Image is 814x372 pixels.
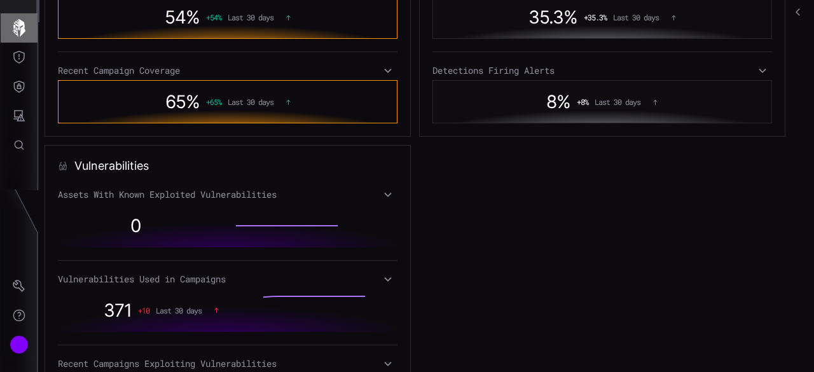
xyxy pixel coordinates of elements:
[58,65,397,76] div: Recent Campaign Coverage
[165,6,200,28] span: 54 %
[584,13,607,22] span: + 35.3 %
[528,6,577,28] span: 35.3 %
[130,215,141,237] span: 0
[58,358,397,369] div: Recent Campaigns Exploiting Vulnerabilities
[432,65,772,76] div: Detections Firing Alerts
[228,13,273,22] span: Last 30 days
[58,273,397,285] div: Vulnerabilities Used in Campaigns
[206,97,221,106] span: + 65 %
[58,189,397,200] div: Assets With Known Exploited Vulnerabilities
[104,300,132,321] span: 371
[577,97,588,106] span: + 8 %
[74,158,149,174] h2: Vulnerabilities
[206,13,221,22] span: + 54 %
[228,97,273,106] span: Last 30 days
[156,306,202,315] span: Last 30 days
[165,91,200,113] span: 65 %
[613,13,659,22] span: Last 30 days
[546,91,570,113] span: 8 %
[595,97,640,106] span: Last 30 days
[138,306,149,315] span: + 10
